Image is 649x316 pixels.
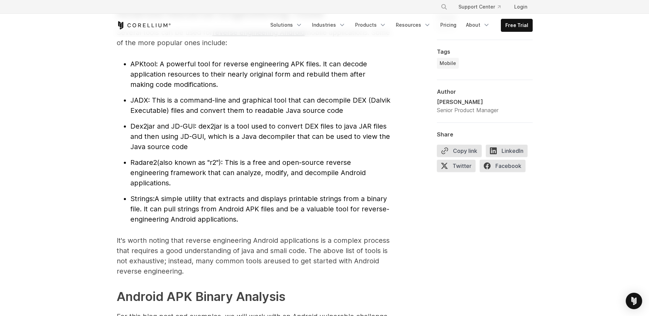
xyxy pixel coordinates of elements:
[432,1,533,13] div: Navigation Menu
[501,19,532,31] a: Free Trial
[130,158,366,187] span: (also known as "r2"): This is a free and open-source reverse engineering framework that can analy...
[130,158,157,167] span: Radare2
[437,98,498,106] div: [PERSON_NAME]
[453,1,506,13] a: Support Center
[437,106,498,114] div: Senior Product Manager
[117,27,390,48] p: Several tools can be used for mobile applications. Some of the more popular ones include:
[266,19,533,32] div: Navigation Menu
[130,60,156,68] span: APKtool
[130,122,390,151] span: : dex2jar is a tool used to convert DEX files to java JAR files and then using JD-GUI, which is a...
[486,145,528,157] span: LinkedIn
[509,1,533,13] a: Login
[438,1,450,13] button: Search
[266,19,307,31] a: Solutions
[117,289,285,304] strong: Android APK Binary Analysis
[351,19,390,31] a: Products
[117,21,171,29] a: Corellium Home
[130,96,390,115] span: : This is a command-line and graphical tool that can decompile DEX (Dalvik Executable) files and ...
[626,293,642,309] div: Open Intercom Messenger
[437,48,533,55] div: Tags
[437,88,533,95] div: Author
[308,19,350,31] a: Industries
[130,122,195,130] span: Dex2jar and JD-GUI
[130,60,367,89] span: : A powerful tool for reverse engineering APK files. It can decode application resources to their...
[117,235,390,276] p: It's worth noting that reverse engineering Android applications is a complex process that require...
[436,19,460,31] a: Pricing
[440,60,456,67] span: Mobile
[486,145,532,160] a: LinkedIn
[437,160,480,175] a: Twitter
[392,19,435,31] a: Resources
[480,160,530,175] a: Facebook
[437,58,459,69] a: Mobile
[130,195,389,223] span: A simple utility that extracts and displays printable strings from a binary file. It can pull str...
[130,195,155,203] span: Strings:
[130,96,148,104] span: JADX
[437,160,476,172] span: Twitter
[437,145,482,157] button: Copy link
[462,19,494,31] a: About
[164,257,278,265] span: u
[164,257,274,265] span: ; instead, many common tools are
[480,160,525,172] span: Facebook
[437,131,533,138] div: Share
